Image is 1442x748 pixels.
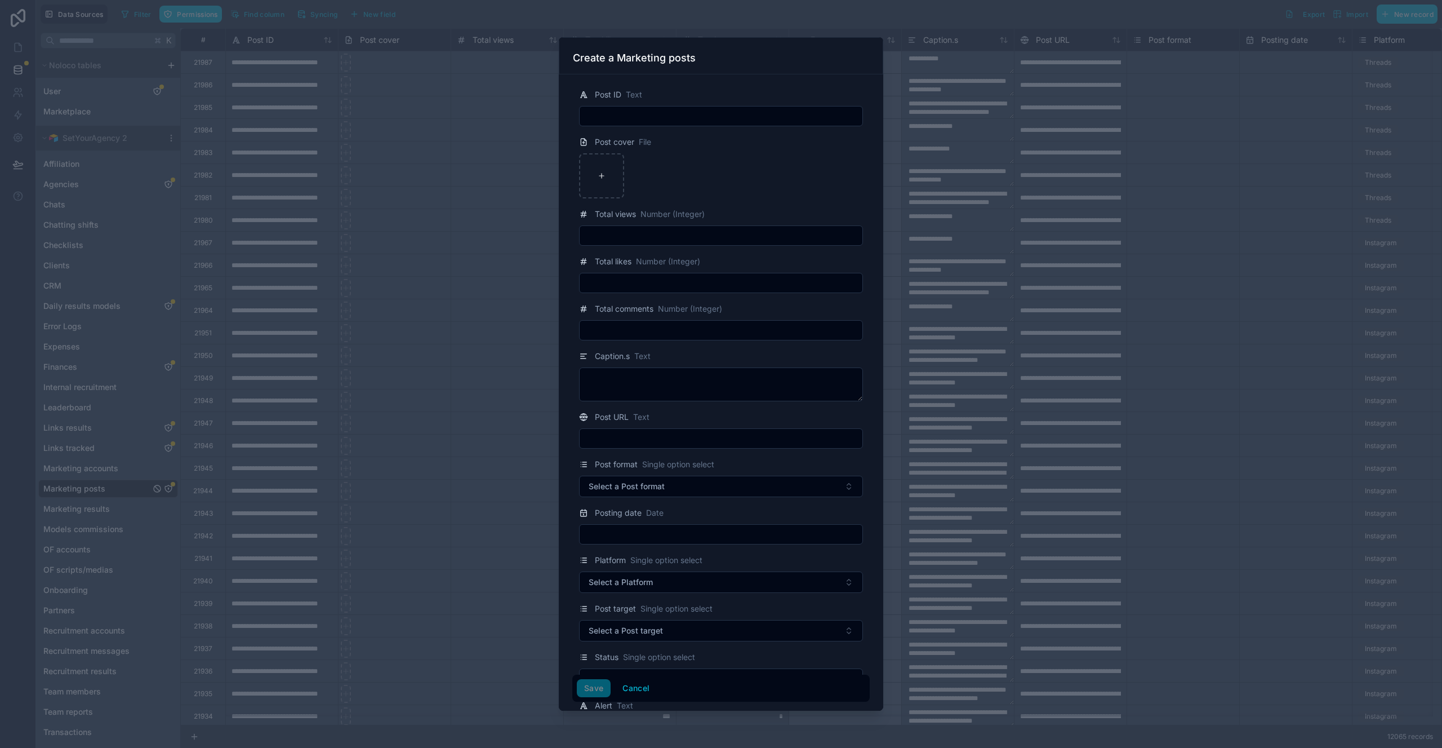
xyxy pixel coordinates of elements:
[630,555,702,566] span: Single option select
[623,652,695,663] span: Single option select
[595,700,612,711] span: Alert
[639,136,651,148] span: File
[595,652,618,663] span: Status
[579,620,863,641] button: Select Button
[626,89,642,100] span: Text
[579,476,863,497] button: Select Button
[589,481,665,492] span: Select a Post format
[633,411,649,423] span: Text
[642,459,714,470] span: Single option select
[579,669,863,690] button: Select Button
[589,674,646,685] span: Select a Status
[658,303,722,315] span: Number (Integer)
[634,351,651,362] span: Text
[646,507,664,519] span: Date
[615,679,657,697] button: Cancel
[589,577,653,588] span: Select a Platform
[579,572,863,593] button: Select Button
[640,603,713,614] span: Single option select
[595,136,634,148] span: Post cover
[595,603,636,614] span: Post target
[595,507,642,519] span: Posting date
[595,555,626,566] span: Platform
[595,459,638,470] span: Post format
[595,89,621,100] span: Post ID
[636,256,700,267] span: Number (Integer)
[573,51,696,65] h3: Create a Marketing posts
[595,209,636,220] span: Total views
[595,411,629,423] span: Post URL
[617,700,633,711] span: Text
[595,303,653,315] span: Total comments
[595,351,630,362] span: Caption.s
[640,209,705,220] span: Number (Integer)
[595,256,631,267] span: Total likes
[589,625,663,636] span: Select a Post target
